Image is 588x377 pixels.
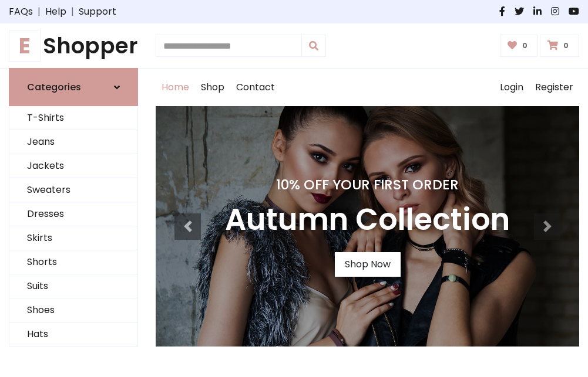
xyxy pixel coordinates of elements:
[9,130,137,154] a: Jeans
[9,68,138,106] a: Categories
[33,5,45,19] span: |
[9,154,137,178] a: Jackets
[156,69,195,106] a: Home
[27,81,81,93] h6: Categories
[9,33,138,59] a: EShopper
[9,202,137,226] a: Dresses
[9,30,41,62] span: E
[519,40,530,51] span: 0
[500,35,538,57] a: 0
[335,252,401,277] a: Shop Now
[560,40,572,51] span: 0
[195,69,230,106] a: Shop
[45,5,66,19] a: Help
[494,69,529,106] a: Login
[9,178,137,202] a: Sweaters
[225,202,510,238] h3: Autumn Collection
[9,250,137,274] a: Shorts
[540,35,579,57] a: 0
[66,5,79,19] span: |
[9,322,137,347] a: Hats
[9,298,137,322] a: Shoes
[529,69,579,106] a: Register
[9,5,33,19] a: FAQs
[9,274,137,298] a: Suits
[9,106,137,130] a: T-Shirts
[230,69,281,106] a: Contact
[9,226,137,250] a: Skirts
[225,176,510,193] h4: 10% Off Your First Order
[79,5,116,19] a: Support
[9,33,138,59] h1: Shopper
